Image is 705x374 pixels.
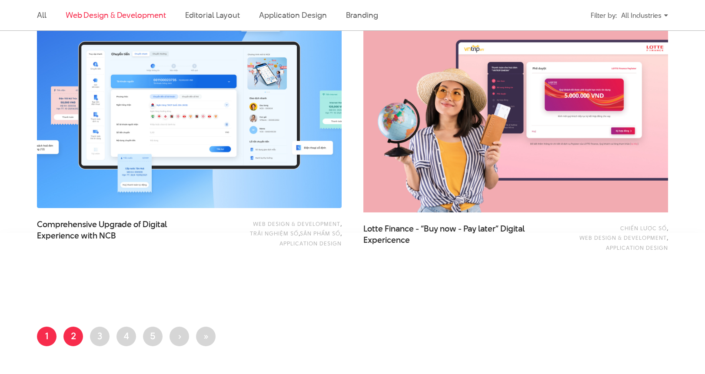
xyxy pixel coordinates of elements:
a: Trải nghiệm số [250,229,299,237]
span: › [178,329,181,342]
a: Branding [346,10,378,20]
span: Experience with NCB [37,230,116,242]
a: Web Design & Development [66,10,166,20]
a: 3 [90,327,110,346]
img: Thumbnail [363,8,668,212]
a: Comprehensive Upgrade of DigitalExperience with NCB [37,219,205,241]
a: Application Design [279,239,342,247]
a: Chiến lược số [620,224,667,232]
a: 5 [143,327,163,346]
a: Application Design [259,10,326,20]
span: Expericence [363,235,410,246]
span: » [203,329,209,342]
a: Web Design & Development [579,234,667,242]
div: , , , [220,219,342,248]
div: All Industries [621,8,668,23]
a: 2 [63,327,83,346]
div: , , [546,223,668,252]
a: All [37,10,47,20]
span: Lotte Finance - “Buy now - Pay later” Digital [363,223,531,245]
span: Comprehensive Upgrade of Digital [37,219,205,241]
a: Lotte Finance - “Buy now - Pay later” DigitalExpericence [363,223,531,245]
div: Filter by: [591,8,617,23]
img: Nâng cấp trải nghiệm số toàn diện với ngân hàng NCB [37,4,342,208]
a: Sản phẩm số [300,229,340,237]
a: Editorial Layout [185,10,240,20]
a: Web Design & Development [253,220,340,228]
a: 4 [116,327,136,346]
a: Application Design [606,244,668,252]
